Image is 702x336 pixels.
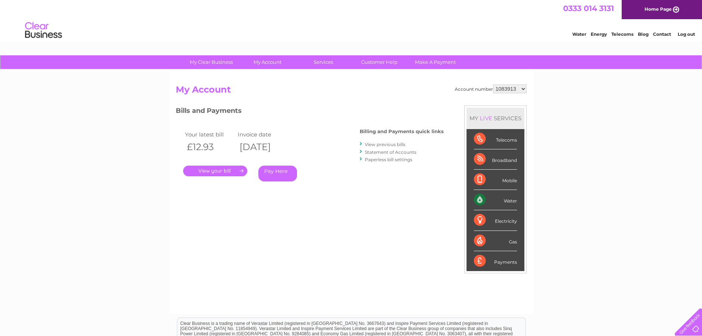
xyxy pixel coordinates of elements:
[365,149,416,155] a: Statement of Accounts
[181,55,242,69] a: My Clear Business
[474,170,517,190] div: Mobile
[236,139,289,155] th: [DATE]
[183,166,247,176] a: .
[455,84,527,93] div: Account number
[177,4,525,36] div: Clear Business is a trading name of Verastar Limited (registered in [GEOGRAPHIC_DATA] No. 3667643...
[474,129,517,149] div: Telecoms
[638,31,649,37] a: Blog
[474,251,517,271] div: Payments
[474,190,517,210] div: Water
[611,31,633,37] a: Telecoms
[365,157,412,162] a: Paperless bill settings
[183,139,236,155] th: £12.93
[258,166,297,181] a: Pay Here
[176,105,444,118] h3: Bills and Payments
[478,115,494,122] div: LIVE
[678,31,695,37] a: Log out
[474,231,517,251] div: Gas
[349,55,410,69] a: Customer Help
[474,149,517,170] div: Broadband
[236,129,289,139] td: Invoice date
[467,108,524,129] div: MY SERVICES
[237,55,298,69] a: My Account
[176,84,527,98] h2: My Account
[653,31,671,37] a: Contact
[405,55,466,69] a: Make A Payment
[474,210,517,231] div: Electricity
[360,129,444,134] h4: Billing and Payments quick links
[365,142,405,147] a: View previous bills
[183,129,236,139] td: Your latest bill
[293,55,354,69] a: Services
[572,31,586,37] a: Water
[591,31,607,37] a: Energy
[563,4,614,13] a: 0333 014 3131
[25,19,62,42] img: logo.png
